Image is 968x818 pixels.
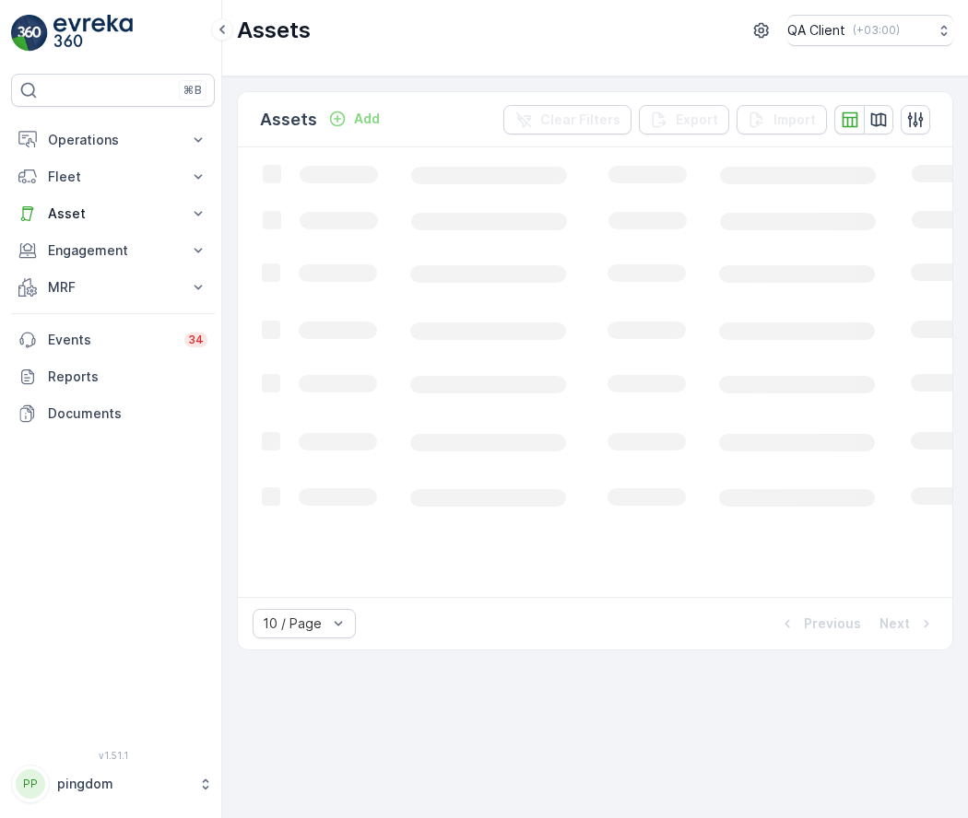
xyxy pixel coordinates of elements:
button: Clear Filters [503,105,632,134]
p: pingdom [57,775,189,793]
button: Previous [776,613,863,635]
img: logo_light-DOdMpM7g.png [53,15,133,52]
p: Assets [260,107,317,133]
button: Export [639,105,729,134]
p: Asset [48,204,178,223]
p: MRF [48,278,178,297]
button: Operations [11,122,215,158]
p: Engagement [48,241,178,260]
p: 34 [188,333,204,347]
p: QA Client [787,21,845,40]
button: Fleet [11,158,215,195]
p: Add [354,110,380,128]
p: Documents [48,404,207,423]
p: Assets [237,16,311,45]
button: Next [878,613,938,635]
a: Reports [11,358,215,395]
p: Import [773,111,816,129]
img: logo [11,15,48,52]
button: Import [737,105,827,134]
div: PP [16,769,45,799]
button: Engagement [11,232,215,269]
button: Asset [11,195,215,232]
p: Clear Filters [540,111,620,129]
a: Documents [11,395,215,432]
button: Add [321,108,387,130]
span: v 1.51.1 [11,750,215,761]
p: Operations [48,131,178,149]
p: ⌘B [183,83,202,98]
p: Export [676,111,718,129]
p: Events [48,331,173,349]
p: Previous [804,614,861,633]
p: Reports [48,368,207,386]
button: MRF [11,269,215,306]
a: Events34 [11,321,215,358]
button: QA Client(+03:00) [787,15,953,46]
button: PPpingdom [11,765,215,803]
p: Next [879,614,910,633]
p: Fleet [48,168,178,186]
p: ( +03:00 ) [853,23,900,38]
